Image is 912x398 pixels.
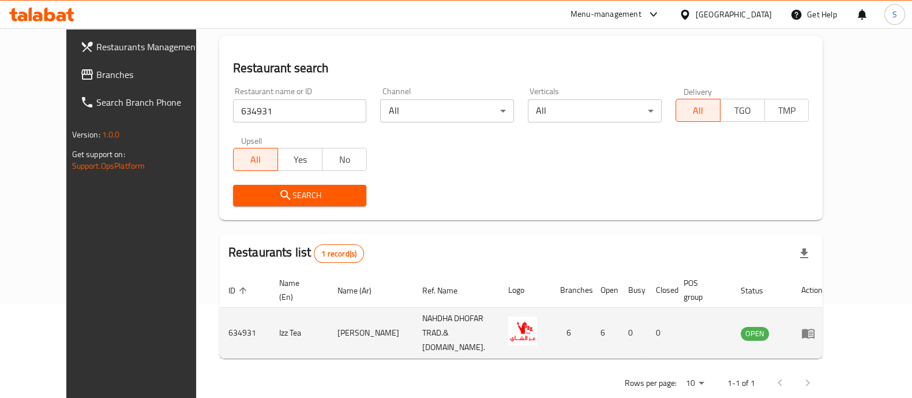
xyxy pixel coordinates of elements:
span: Search Branch Phone [96,95,209,109]
span: 1.0.0 [102,127,120,142]
span: Branches [96,68,209,81]
button: Yes [277,148,322,171]
button: Search [233,185,367,206]
span: ID [228,284,250,297]
td: 6 [591,308,619,359]
td: 0 [647,308,674,359]
span: Name (En) [279,276,314,304]
span: No [327,151,362,168]
td: NAHDHA DHOFAR TRAD.&[DOMAIN_NAME]. [413,308,499,359]
td: 6 [551,308,591,359]
button: All [675,99,720,122]
button: TGO [720,99,765,122]
div: Total records count [314,244,364,263]
div: Menu-management [571,8,641,21]
span: POS group [684,276,718,304]
span: Yes [283,151,318,168]
div: [GEOGRAPHIC_DATA] [696,8,772,21]
a: Branches [71,61,219,88]
div: All [380,99,514,122]
label: Upsell [241,136,262,144]
div: Export file [790,240,818,267]
span: TGO [725,102,760,119]
span: All [238,151,273,168]
h2: Restaurant search [233,59,809,77]
input: Search for restaurant name or ID.. [233,99,367,122]
table: enhanced table [219,273,832,359]
span: Search [242,188,358,203]
span: All [681,102,716,119]
a: Support.OpsPlatform [72,158,145,173]
span: OPEN [741,327,769,340]
a: Restaurants Management [71,33,219,61]
span: Name (Ar) [337,284,386,297]
span: S [892,8,897,21]
a: Search Branch Phone [71,88,219,116]
span: Status [741,284,778,297]
button: All [233,148,278,171]
span: TMP [770,102,805,119]
span: Get support on: [72,147,125,162]
span: Version: [72,127,100,142]
td: Izz Tea [270,308,328,359]
th: Logo [499,273,551,308]
button: No [322,148,367,171]
th: Action [792,273,832,308]
td: 0 [619,308,647,359]
label: Delivery [684,87,712,95]
span: 1 record(s) [314,248,363,259]
th: Busy [619,273,647,308]
button: TMP [764,99,809,122]
span: Ref. Name [422,284,472,297]
h2: Restaurants list [228,244,364,263]
th: Open [591,273,619,308]
img: Izz Tea [508,317,537,345]
td: 634931 [219,308,270,359]
span: Restaurants Management [96,40,209,54]
div: Rows per page: [681,375,708,392]
p: 1-1 of 1 [727,376,755,390]
th: Branches [551,273,591,308]
div: All [528,99,662,122]
th: Closed [647,273,674,308]
td: [PERSON_NAME] [328,308,413,359]
p: Rows per page: [624,376,676,390]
